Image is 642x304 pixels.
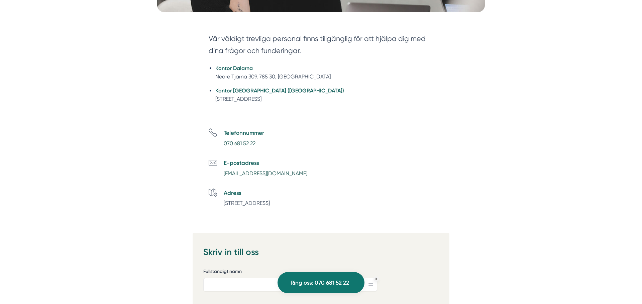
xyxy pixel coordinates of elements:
[224,128,264,137] h5: Telefonnummer
[224,170,307,177] a: [EMAIL_ADDRESS][DOMAIN_NAME]
[224,199,270,208] p: [STREET_ADDRESS]
[224,140,255,146] a: 070 681 52 22
[209,33,433,60] section: Vår väldigt trevliga personal finns tillgänglig för att hjälpa dig med dina frågor och funderingar.
[203,268,377,277] label: Fullständigt namn
[215,86,433,103] li: [STREET_ADDRESS]
[278,272,364,293] a: Ring oss: 070 681 52 22
[203,244,439,262] h3: Skriv in till oss
[291,278,349,287] span: Ring oss: 070 681 52 22
[215,87,344,94] strong: Kontor [GEOGRAPHIC_DATA] ([GEOGRAPHIC_DATA])
[215,65,253,71] strong: Kontor Dalarna
[209,128,217,137] svg: Telefon
[375,278,378,280] div: Obligatoriskt
[215,64,433,81] li: Nedre Tjärna 309, 785 30, [GEOGRAPHIC_DATA]
[224,159,307,168] h5: E-postadress
[224,189,270,198] h5: Adress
